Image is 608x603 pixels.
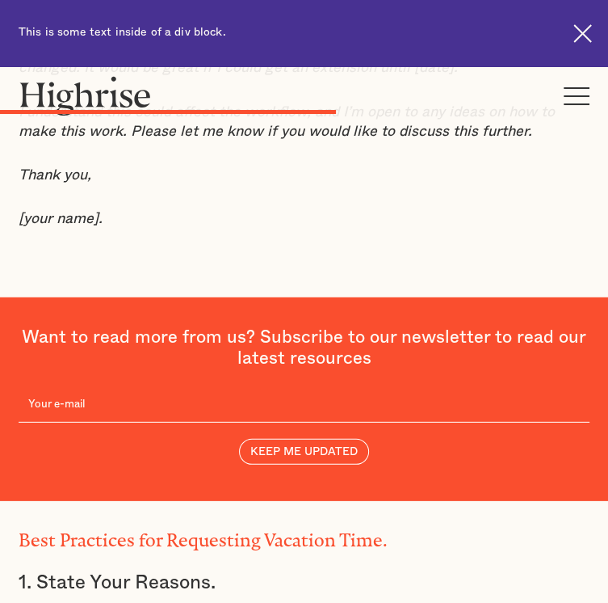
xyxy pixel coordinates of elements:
p: ‍ [19,254,589,273]
em: I understand this could affect the workflow, and I’m open to any ideas on how to make this work. ... [19,105,555,139]
h2: Best Practices for Requesting Vacation Time. [19,525,589,546]
h3: Want to read more from us? Subscribe to our newsletter to read our latest resources [19,327,589,369]
input: Your e-mail [19,392,589,423]
img: Highrise logo [19,76,152,116]
img: Cross icon [573,24,592,43]
form: current-ascender-article-subscribe-form [19,392,589,465]
h3: 1. State Your Reasons. [19,571,589,595]
em: Thank you, [19,168,91,183]
input: KEEP ME UPDATED [239,439,369,465]
em: [your name]. [19,212,103,226]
